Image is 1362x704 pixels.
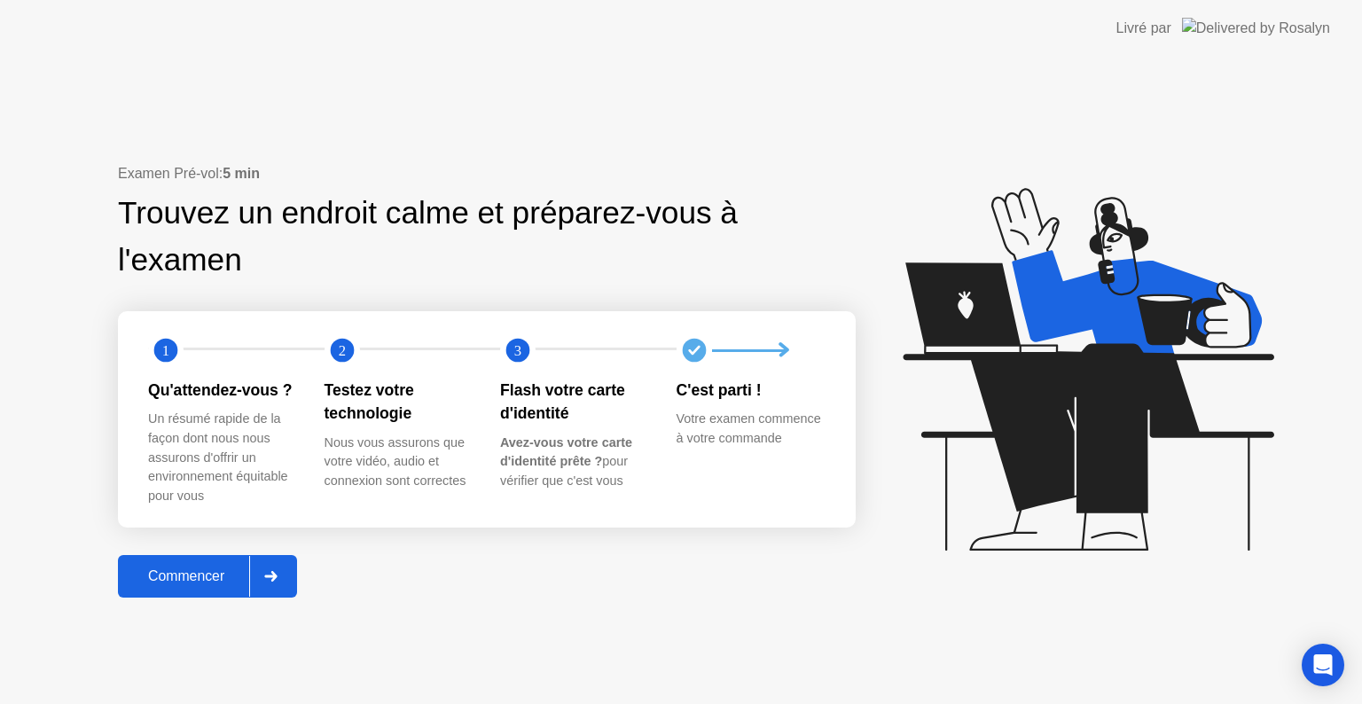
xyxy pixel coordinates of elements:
[500,379,648,426] div: Flash votre carte d'identité
[325,379,473,426] div: Testez votre technologie
[325,434,473,491] div: Nous vous assurons que votre vidéo, audio et connexion sont correctes
[223,166,260,181] b: 5 min
[677,379,825,402] div: C'est parti !
[148,410,296,505] div: Un résumé rapide de la façon dont nous nous assurons d'offrir un environnement équitable pour vous
[1116,18,1171,39] div: Livré par
[123,568,249,584] div: Commencer
[500,435,632,469] b: Avez-vous votre carte d'identité prête ?
[514,342,521,359] text: 3
[118,190,743,284] div: Trouvez un endroit calme et préparez-vous à l'examen
[1182,18,1330,38] img: Delivered by Rosalyn
[118,163,856,184] div: Examen Pré-vol:
[338,342,345,359] text: 2
[148,379,296,402] div: Qu'attendez-vous ?
[118,555,297,598] button: Commencer
[1302,644,1344,686] div: Open Intercom Messenger
[677,410,825,448] div: Votre examen commence à votre commande
[162,342,169,359] text: 1
[500,434,648,491] div: pour vérifier que c'est vous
